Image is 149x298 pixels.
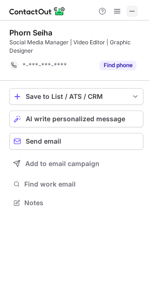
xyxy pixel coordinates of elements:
[9,133,143,150] button: Send email
[9,28,52,37] div: Phorn Seiha
[9,6,65,17] img: ContactOut v5.3.10
[26,115,125,123] span: AI write personalized message
[9,196,143,209] button: Notes
[26,93,127,100] div: Save to List / ATS / CRM
[24,180,140,188] span: Find work email
[25,160,99,167] span: Add to email campaign
[9,88,143,105] button: save-profile-one-click
[26,138,61,145] span: Send email
[9,38,143,55] div: Social Media Manager | Video Editor | Graphic Designer
[24,199,140,207] span: Notes
[9,178,143,191] button: Find work email
[9,111,143,127] button: AI write personalized message
[9,155,143,172] button: Add to email campaign
[99,61,136,70] button: Reveal Button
